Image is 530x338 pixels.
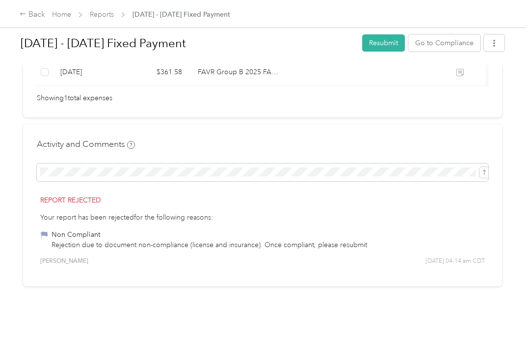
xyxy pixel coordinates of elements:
[52,229,367,240] div: Non Compliant
[475,283,530,338] iframe: Everlance-gr Chat Button Frame
[190,59,288,86] td: FAVR Group B 2025 FAVR program
[484,59,524,86] td: -
[40,195,485,205] p: Report rejected
[425,257,485,266] span: [DATE] 04:14 am CDT
[90,10,114,19] a: Reports
[40,212,485,223] div: Your report has been rejected for the following reasons:
[37,93,112,104] span: Showing 1 total expenses
[126,59,190,86] td: $361.58
[52,240,367,250] div: Rejection due to document non-compliance (license and insurance). Once compliant, please resubmit
[362,34,405,52] button: Resubmit
[52,10,71,19] a: Home
[53,59,126,86] td: 9-1-2025
[40,257,88,266] span: [PERSON_NAME]
[21,31,355,55] h1: Sep 1 - 30, 2025 Fixed Payment
[132,9,230,20] span: [DATE] - [DATE] Fixed Payment
[37,138,135,150] h4: Activity and Comments
[20,9,45,21] div: Back
[408,34,480,52] button: Go to Compliance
